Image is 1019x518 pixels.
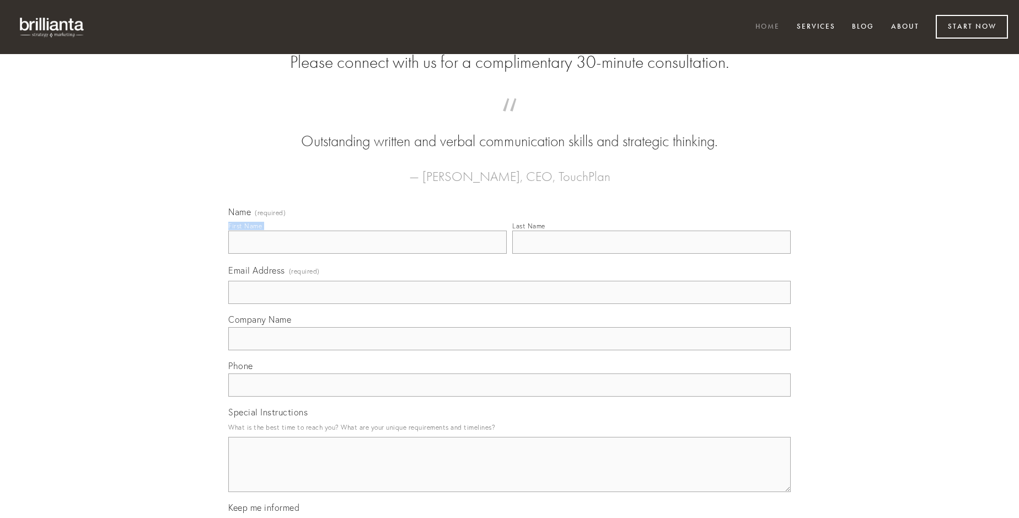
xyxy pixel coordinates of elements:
[228,265,285,276] span: Email Address
[845,18,881,36] a: Blog
[228,222,262,230] div: First Name
[11,11,94,43] img: brillianta - research, strategy, marketing
[246,109,773,131] span: “
[228,502,299,513] span: Keep me informed
[936,15,1008,39] a: Start Now
[884,18,926,36] a: About
[228,420,791,435] p: What is the best time to reach you? What are your unique requirements and timelines?
[512,222,545,230] div: Last Name
[289,264,320,279] span: (required)
[228,360,253,371] span: Phone
[255,210,286,216] span: (required)
[228,52,791,73] h2: Please connect with us for a complimentary 30-minute consultation.
[246,109,773,152] blockquote: Outstanding written and verbal communication skills and strategic thinking.
[228,314,291,325] span: Company Name
[228,206,251,217] span: Name
[246,152,773,188] figcaption: — [PERSON_NAME], CEO, TouchPlan
[748,18,787,36] a: Home
[790,18,843,36] a: Services
[228,407,308,418] span: Special Instructions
